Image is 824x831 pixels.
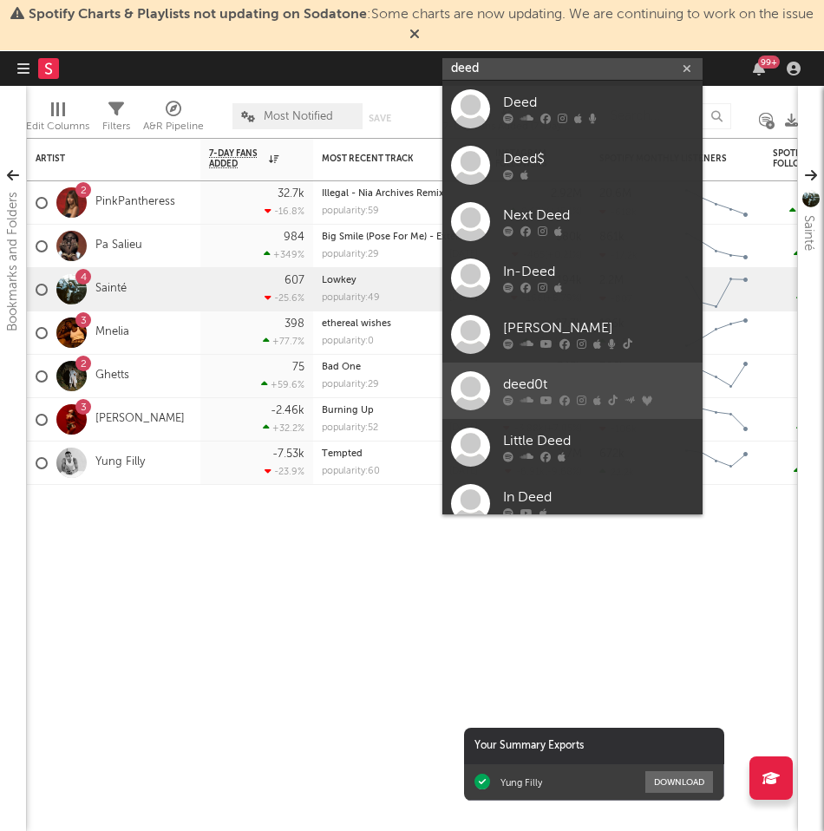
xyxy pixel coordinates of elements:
[442,250,703,306] a: In-Deed
[322,449,363,459] a: Tempted
[284,275,304,286] div: 607
[322,423,378,433] div: popularity: 52
[503,262,694,283] div: In-Deed
[102,116,130,137] div: Filters
[500,776,542,788] div: Yung Filly
[409,29,420,43] span: Dismiss
[322,449,478,459] div: Tempted
[442,193,703,250] a: Next Deed
[322,232,498,242] a: Big Smile (Pose For Me) - Extended Mix
[677,225,755,268] svg: Chart title
[95,195,175,210] a: PinkPantheress
[95,282,127,297] a: Sainté
[322,406,478,415] div: Burning Up
[503,431,694,452] div: Little Deed
[322,319,391,329] a: ethereal wishes
[442,475,703,532] a: In Deed
[645,771,713,793] button: Download
[322,337,374,346] div: popularity: 0
[503,487,694,508] div: In Deed
[322,363,478,372] div: Bad One
[758,56,780,69] div: 99 +
[102,95,130,145] div: Filters
[442,363,703,419] a: deed0t
[442,137,703,193] a: Deed$
[753,62,765,75] button: 99+
[322,189,478,199] div: Illegal - Nia Archives Remix
[272,448,304,460] div: -7.53k
[322,467,380,476] div: popularity: 60
[322,380,379,389] div: popularity: 29
[503,318,694,339] div: [PERSON_NAME]
[95,325,129,340] a: Mnelia
[264,111,333,122] span: Most Notified
[36,154,166,164] div: Artist
[322,363,361,372] a: Bad One
[322,293,380,303] div: popularity: 49
[29,8,814,22] span: : Some charts are now updating. We are continuing to work on the issue
[503,375,694,396] div: deed0t
[271,405,304,416] div: -2.46k
[95,239,142,253] a: Pa Salieu
[143,95,204,145] div: A&R Pipeline
[264,249,304,260] div: +349 %
[209,148,265,169] span: 7-Day Fans Added
[95,455,145,470] a: Yung Filly
[442,58,703,80] input: Search for artists
[677,398,755,442] svg: Chart title
[677,442,755,485] svg: Chart title
[798,215,819,251] div: Sainté
[442,419,703,475] a: Little Deed
[503,93,694,114] div: Deed
[265,206,304,217] div: -16.8 %
[677,355,755,398] svg: Chart title
[263,336,304,347] div: +77.7 %
[677,311,755,355] svg: Chart title
[95,412,185,427] a: [PERSON_NAME]
[265,466,304,477] div: -23.9 %
[369,114,391,123] button: Save
[95,369,129,383] a: Ghetts
[322,154,452,164] div: Most Recent Track
[29,8,367,22] span: Spotify Charts & Playlists not updating on Sodatone
[322,276,478,285] div: Lowkey
[322,189,444,199] a: Illegal - Nia Archives Remix
[503,149,694,170] div: Deed$
[278,188,304,200] div: 32.7k
[26,116,89,137] div: Edit Columns
[26,95,89,145] div: Edit Columns
[292,362,304,373] div: 75
[322,232,478,242] div: Big Smile (Pose For Me) - Extended Mix
[322,319,478,329] div: ethereal wishes
[322,250,379,259] div: popularity: 29
[284,232,304,243] div: 984
[322,406,374,415] a: Burning Up
[464,728,724,764] div: Your Summary Exports
[322,276,356,285] a: Lowkey
[143,116,204,137] div: A&R Pipeline
[3,192,23,331] div: Bookmarks and Folders
[677,268,755,311] svg: Chart title
[442,81,703,137] a: Deed
[284,318,304,330] div: 398
[265,292,304,304] div: -25.6 %
[677,181,755,225] svg: Chart title
[263,422,304,434] div: +32.2 %
[261,379,304,390] div: +59.6 %
[322,206,379,216] div: popularity: 59
[442,306,703,363] a: [PERSON_NAME]
[503,206,694,226] div: Next Deed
